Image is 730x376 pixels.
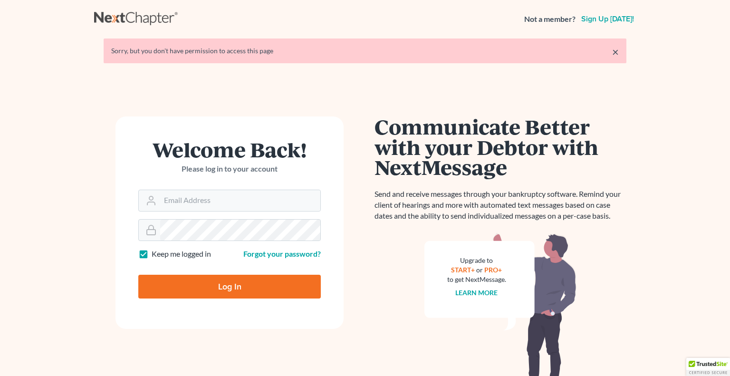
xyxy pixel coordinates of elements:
[111,46,619,56] div: Sorry, but you don't have permission to access this page
[612,46,619,58] a: ×
[152,249,211,260] label: Keep me logged in
[456,289,498,297] a: Learn more
[485,266,502,274] a: PRO+
[579,15,636,23] a: Sign up [DATE]!
[375,189,626,222] p: Send and receive messages through your bankruptcy software. Remind your client of hearings and mo...
[477,266,483,274] span: or
[686,358,730,376] div: TrustedSite Certified
[138,139,321,160] h1: Welcome Back!
[524,14,576,25] strong: Not a member?
[243,249,321,258] a: Forgot your password?
[451,266,475,274] a: START+
[138,275,321,299] input: Log In
[447,275,506,284] div: to get NextMessage.
[160,190,320,211] input: Email Address
[447,256,506,265] div: Upgrade to
[138,164,321,174] p: Please log in to your account
[375,116,626,177] h1: Communicate Better with your Debtor with NextMessage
